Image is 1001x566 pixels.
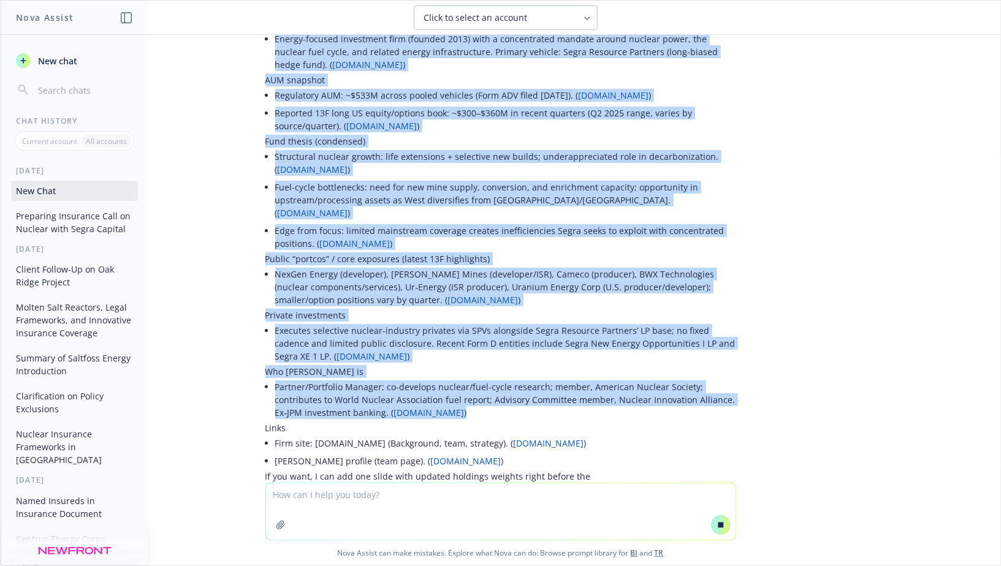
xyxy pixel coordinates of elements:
[431,455,501,467] a: [DOMAIN_NAME]
[278,207,348,219] a: [DOMAIN_NAME]
[579,89,649,101] a: [DOMAIN_NAME]
[265,421,736,434] p: Links
[11,424,138,470] button: Nuclear Insurance Frameworks in [GEOGRAPHIC_DATA]
[86,136,127,146] p: All accounts
[16,11,74,24] h1: Nova Assist
[424,12,528,24] span: Click to select an account
[333,59,403,70] a: [DOMAIN_NAME]
[1,116,148,126] div: Chat History
[265,252,736,265] p: Public “portcos” / core exposures (latest 13F highlights)
[11,491,138,524] button: Named Insureds in Insurance Document
[655,548,664,558] a: TR
[11,50,138,72] button: New chat
[11,348,138,381] button: Summary of Saltfoss Energy Introduction
[36,81,133,99] input: Search chats
[265,365,736,378] p: Who [PERSON_NAME] is
[275,30,736,74] li: Energy-focused investment firm (founded 2013) with a concentrated mandate around nuclear power, t...
[36,55,77,67] span: New chat
[448,294,519,306] a: [DOMAIN_NAME]
[1,475,148,485] div: [DATE]
[265,309,736,322] p: Private investments
[11,259,138,292] button: Client Follow-Up on Oak Ridge Project
[275,378,736,421] li: Partner/Portfolio Manager; co-develops nuclear/fuel-cycle research; member, American Nuclear Soci...
[631,548,638,558] a: BI
[514,437,584,449] a: [DOMAIN_NAME]
[275,452,736,470] li: [PERSON_NAME] profile (team page). ( )
[275,322,736,365] li: Executes selective nuclear-industry privates via SPVs alongside Segra Resource Partners’ LP base;...
[275,265,736,309] li: NexGen Energy (developer), [PERSON_NAME] Mines (developer/ISR), Cameco (producer), BWX Technologi...
[275,148,736,178] li: Structural nuclear growth: life extensions + selective new builds; underappreciated role in decar...
[394,407,464,418] a: [DOMAIN_NAME]
[1,165,148,176] div: [DATE]
[6,540,995,565] span: Nova Assist can make mistakes. Explore what Nova can do: Browse prompt library for and
[275,222,736,252] li: Edge from focus: limited mainstream coverage creates inefficiencies Segra seeks to exploit with c...
[265,135,736,148] p: Fund thesis (condensed)
[320,238,390,249] a: [DOMAIN_NAME]
[275,86,736,104] li: Regulatory AUM: ~$533M across pooled vehicles (Form ADV filed [DATE]). ( )
[11,181,138,201] button: New Chat
[1,244,148,254] div: [DATE]
[22,136,77,146] p: Current account
[337,350,408,362] a: [DOMAIN_NAME]
[265,470,736,483] p: If you want, I can add one slide with updated holdings weights right before the
[265,74,736,86] p: AUM snapshot
[278,164,348,175] a: [DOMAIN_NAME]
[275,178,736,222] li: Fuel-cycle bottlenecks: need for new mine supply, conversion, and enrichment capacity; opportunit...
[347,120,417,132] a: [DOMAIN_NAME]
[11,386,138,419] button: Clarification on Policy Exclusions
[275,104,736,135] li: Reported 13F long US equity/options book: ~$300–$360M in recent quarters (Q2 2025 range, varies b...
[11,206,138,239] button: Preparing Insurance Call on Nuclear with Segra Capital
[11,297,138,343] button: Molten Salt Reactors, Legal Frameworks, and Innovative Insurance Coverage
[414,6,598,30] button: Click to select an account
[275,434,736,452] li: Firm site: [DOMAIN_NAME] (Background, team, strategy). ( )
